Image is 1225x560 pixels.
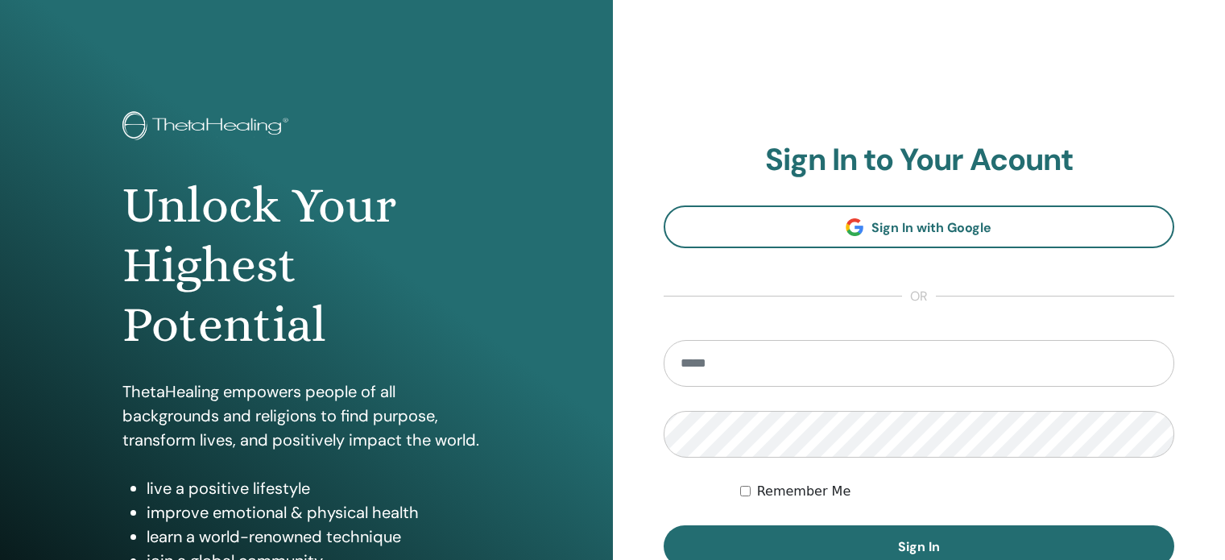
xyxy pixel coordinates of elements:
[147,476,490,500] li: live a positive lifestyle
[664,205,1175,248] a: Sign In with Google
[740,482,1174,501] div: Keep me authenticated indefinitely or until I manually logout
[122,176,490,355] h1: Unlock Your Highest Potential
[757,482,851,501] label: Remember Me
[147,500,490,525] li: improve emotional & physical health
[122,380,490,452] p: ThetaHealing empowers people of all backgrounds and religions to find purpose, transform lives, a...
[902,287,936,306] span: or
[664,142,1175,179] h2: Sign In to Your Acount
[147,525,490,549] li: learn a world-renowned technique
[871,219,991,236] span: Sign In with Google
[898,538,940,555] span: Sign In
